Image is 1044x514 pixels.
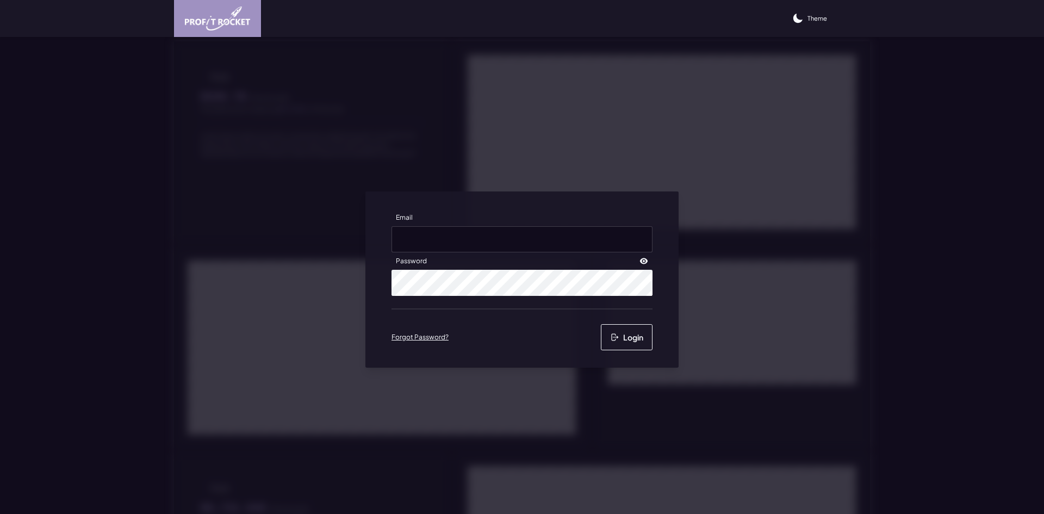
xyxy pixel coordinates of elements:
[391,333,449,342] a: Forgot Password?
[807,14,827,22] p: Theme
[391,252,431,270] label: Password
[601,324,652,350] button: Login
[391,209,417,226] label: Email
[185,7,250,30] img: image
